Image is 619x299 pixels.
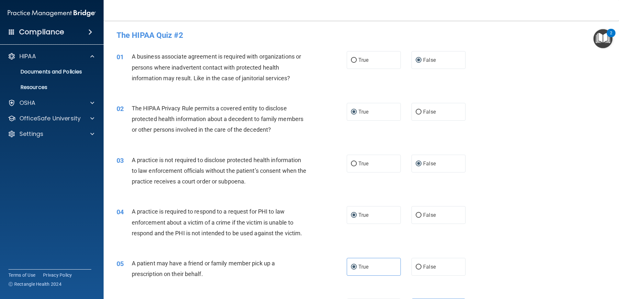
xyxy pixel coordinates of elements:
[423,161,436,167] span: False
[4,84,93,91] p: Resources
[358,212,368,218] span: True
[117,31,606,39] h4: The HIPAA Quiz #2
[351,265,357,270] input: True
[8,272,35,278] a: Terms of Use
[117,260,124,268] span: 05
[416,161,422,166] input: False
[416,265,422,270] input: False
[117,105,124,113] span: 02
[43,272,72,278] a: Privacy Policy
[132,208,302,236] span: A practice is required to respond to a request for PHI to law enforcement about a victim of a cri...
[8,281,62,287] span: Ⓒ Rectangle Health 2024
[351,213,357,218] input: True
[8,115,94,122] a: OfficeSafe University
[8,130,94,138] a: Settings
[19,115,81,122] p: OfficeSafe University
[423,264,436,270] span: False
[351,58,357,63] input: True
[19,52,36,60] p: HIPAA
[351,110,357,115] input: True
[132,157,307,185] span: A practice is not required to disclose protected health information to law enforcement officials ...
[132,53,301,81] span: A business associate agreement is required with organizations or persons where inadvertent contac...
[416,58,422,63] input: False
[358,161,368,167] span: True
[423,57,436,63] span: False
[4,69,93,75] p: Documents and Policies
[416,110,422,115] input: False
[423,109,436,115] span: False
[8,52,94,60] a: HIPAA
[416,213,422,218] input: False
[132,260,275,277] span: A patient may have a friend or family member pick up a prescription on their behalf.
[8,7,96,20] img: PMB logo
[358,109,368,115] span: True
[19,130,43,138] p: Settings
[117,53,124,61] span: 01
[358,57,368,63] span: True
[423,212,436,218] span: False
[358,264,368,270] span: True
[117,208,124,216] span: 04
[19,99,36,107] p: OSHA
[351,161,357,166] input: True
[610,33,612,41] div: 2
[593,29,613,48] button: Open Resource Center, 2 new notifications
[117,157,124,164] span: 03
[8,99,94,107] a: OSHA
[132,105,303,133] span: The HIPAA Privacy Rule permits a covered entity to disclose protected health information about a ...
[19,28,64,37] h4: Compliance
